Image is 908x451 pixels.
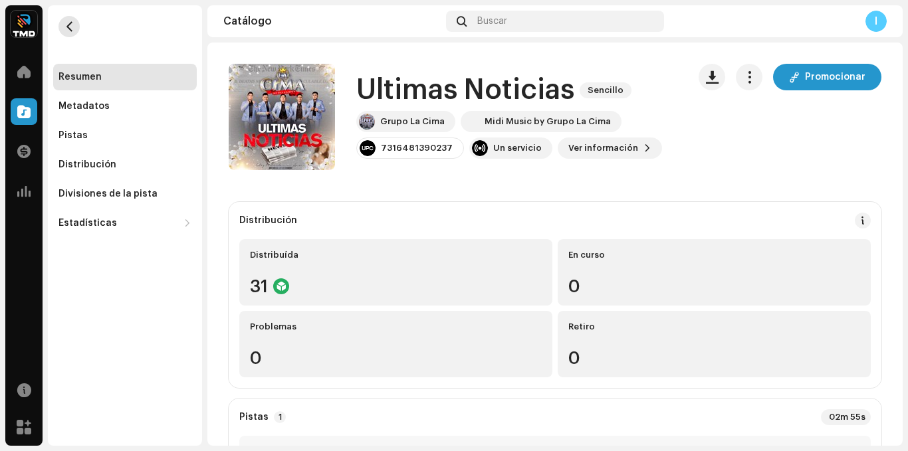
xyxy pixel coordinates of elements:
span: Sencillo [580,82,631,98]
button: Ver información [558,137,662,159]
re-m-nav-dropdown: Estadísticas [53,210,197,236]
button: Promocionar [773,64,881,90]
div: Distribución [58,159,116,170]
p-badge: 1 [274,411,286,423]
div: Resumen [58,72,102,82]
div: 7316481390237 [381,143,453,153]
div: Metadatos [58,101,110,112]
div: Catálogo [223,16,441,27]
div: I [865,11,887,32]
div: 02m 55s [821,409,871,425]
div: Pistas [58,130,88,141]
h1: Ultimas Noticias [356,75,574,106]
re-m-nav-item: Distribución [53,151,197,178]
img: 622bc8f8-b98b-49b5-8c6c-3a84fb01c0a0 [11,11,37,37]
re-m-nav-item: Pistas [53,122,197,149]
span: Ver información [568,135,638,161]
re-m-nav-item: Resumen [53,64,197,90]
div: Estadísticas [58,218,117,228]
div: Distribución [239,215,297,226]
div: Divisiones de la pista [58,189,158,199]
img: dfff7bbd-c0f2-45a8-9a77-70becbc0bf51 [463,114,479,130]
re-m-nav-item: Divisiones de la pista [53,181,197,207]
div: Distribuída [250,250,542,260]
strong: Pistas [239,412,269,422]
div: Midi Music by Grupo La Cima [485,116,611,127]
span: Buscar [477,16,507,27]
div: Grupo La Cima [380,116,445,127]
img: 0e3d4bfb-1343-462d-b991-eb85204d246b [359,114,375,130]
div: Un servicio [493,143,542,153]
span: Promocionar [805,64,865,90]
div: En curso [568,250,860,260]
div: Retiro [568,321,860,332]
div: Problemas [250,321,542,332]
re-m-nav-item: Metadatos [53,93,197,120]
